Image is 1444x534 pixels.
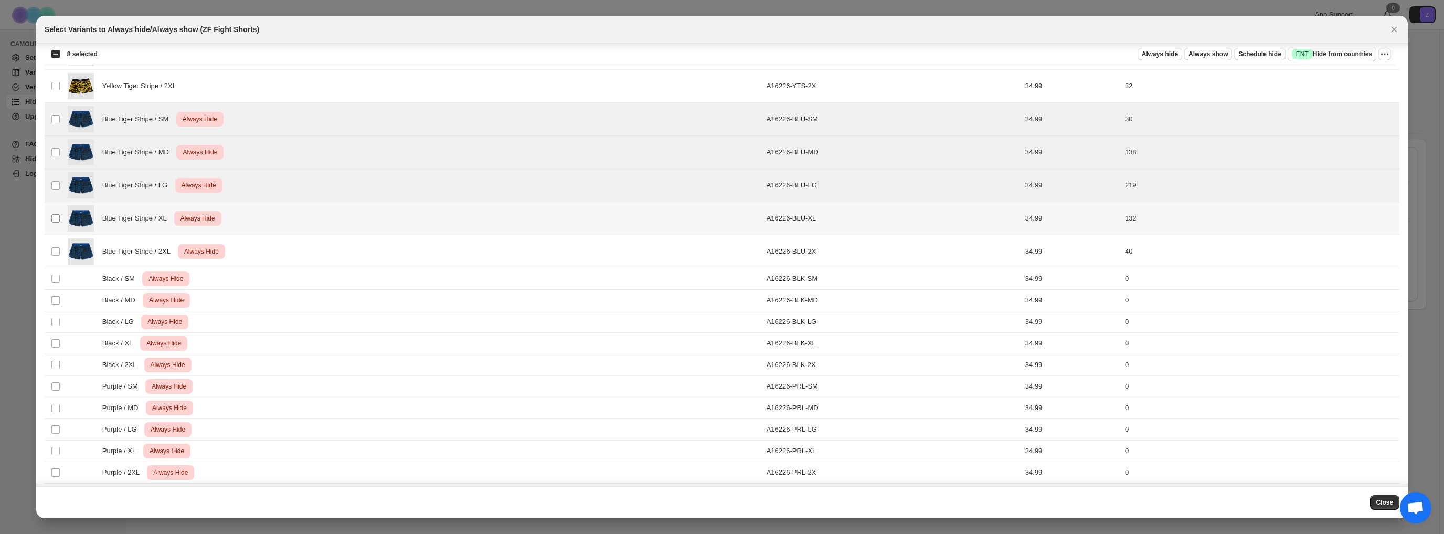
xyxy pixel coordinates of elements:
[178,212,217,225] span: Always Hide
[182,245,221,258] span: Always Hide
[763,268,1022,290] td: A16226-BLK-SM
[1400,492,1431,523] a: Open chat
[147,445,186,457] span: Always Hide
[102,317,140,327] span: Black / LG
[1022,202,1122,235] td: 34.99
[763,354,1022,376] td: A16226-BLK-2X
[181,146,219,159] span: Always Hide
[102,360,142,370] span: Black / 2XL
[102,147,175,158] span: Blue Tiger Stripe / MD
[763,376,1022,397] td: A16226-PRL-SM
[763,441,1022,462] td: A16226-PRL-XL
[1022,376,1122,397] td: 34.99
[1122,290,1399,311] td: 0
[1022,290,1122,311] td: 34.99
[144,337,183,350] span: Always Hide
[763,169,1022,202] td: A16226-BLU-LG
[1122,397,1399,419] td: 0
[68,172,94,198] img: ZF_Fight_Shorts_Blue_Tiger_Stripe_Camo_1.jpg
[1122,70,1399,103] td: 32
[1022,268,1122,290] td: 34.99
[1188,50,1228,58] span: Always show
[763,462,1022,484] td: A16226-PRL-2X
[1122,441,1399,462] td: 0
[1234,48,1285,60] button: Schedule hide
[1022,311,1122,333] td: 34.99
[763,419,1022,441] td: A16226-PRL-LG
[1022,103,1122,136] td: 34.99
[68,205,94,232] img: ZF_Fight_Shorts_Blue_Tiger_Stripe_Camo_1.jpg
[763,397,1022,419] td: A16226-PRL-MD
[1022,136,1122,169] td: 34.99
[68,238,94,265] img: ZF_Fight_Shorts_Blue_Tiger_Stripe_Camo_1.jpg
[1122,333,1399,354] td: 0
[102,381,144,392] span: Purple / SM
[1122,169,1399,202] td: 219
[68,139,94,165] img: ZF_Fight_Shorts_Blue_Tiger_Stripe_Camo_1.jpg
[147,294,186,307] span: Always Hide
[45,24,259,35] h2: Select Variants to Always hide/Always show (ZF Fight Shorts)
[1142,50,1178,58] span: Always hide
[1378,48,1391,60] button: More actions
[181,113,219,125] span: Always Hide
[102,114,174,124] span: Blue Tiger Stripe / SM
[1022,70,1122,103] td: 34.99
[763,484,1022,505] td: A16226-BRW-SM
[763,202,1022,235] td: A16226-BLU-XL
[151,466,190,479] span: Always Hide
[763,70,1022,103] td: A16226-YTS-2X
[150,380,188,393] span: Always Hide
[1122,419,1399,441] td: 0
[1122,484,1399,505] td: 0
[1022,169,1122,202] td: 34.99
[148,359,187,371] span: Always Hide
[179,179,218,192] span: Always Hide
[763,311,1022,333] td: A16226-BLK-LG
[1387,22,1401,37] button: Close
[1022,441,1122,462] td: 34.99
[1122,311,1399,333] td: 0
[145,316,184,328] span: Always Hide
[1138,48,1182,60] button: Always hide
[1296,50,1309,58] span: ENT
[763,235,1022,268] td: A16226-BLU-2X
[102,403,144,413] span: Purple / MD
[150,402,189,414] span: Always Hide
[102,81,182,91] span: Yellow Tiger Stripe / 2XL
[1238,50,1281,58] span: Schedule hide
[148,423,187,436] span: Always Hide
[1122,462,1399,484] td: 0
[1122,202,1399,235] td: 132
[763,333,1022,354] td: A16226-BLK-XL
[146,273,185,285] span: Always Hide
[1122,136,1399,169] td: 138
[763,103,1022,136] td: A16226-BLU-SM
[1022,419,1122,441] td: 34.99
[1022,462,1122,484] td: 34.99
[102,213,172,224] span: Blue Tiger Stripe / XL
[68,106,94,132] img: ZF_Fight_Shorts_Blue_Tiger_Stripe_Camo_1.jpg
[1370,495,1400,510] button: Close
[1122,354,1399,376] td: 0
[102,446,142,456] span: Purple / XL
[102,246,176,257] span: Blue Tiger Stripe / 2XL
[1122,235,1399,268] td: 40
[68,73,94,99] img: YellowFightShorts.jpg
[1376,498,1394,507] span: Close
[102,180,173,191] span: Blue Tiger Stripe / LG
[1022,484,1122,505] td: 34.99
[1022,333,1122,354] td: 34.99
[1022,354,1122,376] td: 34.99
[67,50,98,58] span: 8 selected
[102,338,139,349] span: Black / XL
[1288,47,1376,61] button: SuccessENTHide from countries
[1022,235,1122,268] td: 34.99
[102,424,143,435] span: Purple / LG
[1292,49,1372,59] span: Hide from countries
[102,467,145,478] span: Purple / 2XL
[1122,103,1399,136] td: 30
[1184,48,1232,60] button: Always show
[1122,268,1399,290] td: 0
[1022,397,1122,419] td: 34.99
[1122,376,1399,397] td: 0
